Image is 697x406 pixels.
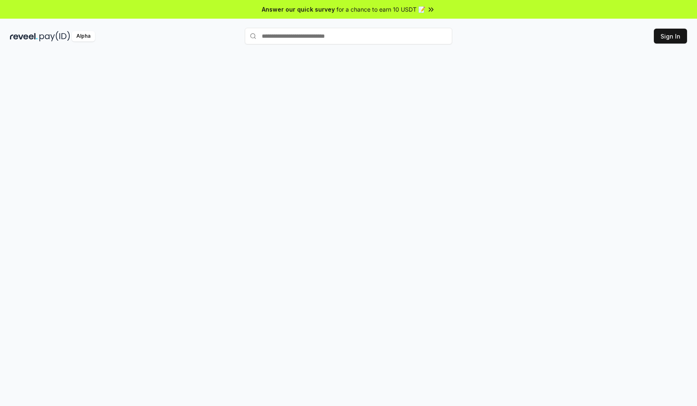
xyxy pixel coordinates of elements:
[262,5,335,14] span: Answer our quick survey
[654,29,687,44] button: Sign In
[39,31,70,41] img: pay_id
[10,31,38,41] img: reveel_dark
[72,31,95,41] div: Alpha
[336,5,425,14] span: for a chance to earn 10 USDT 📝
